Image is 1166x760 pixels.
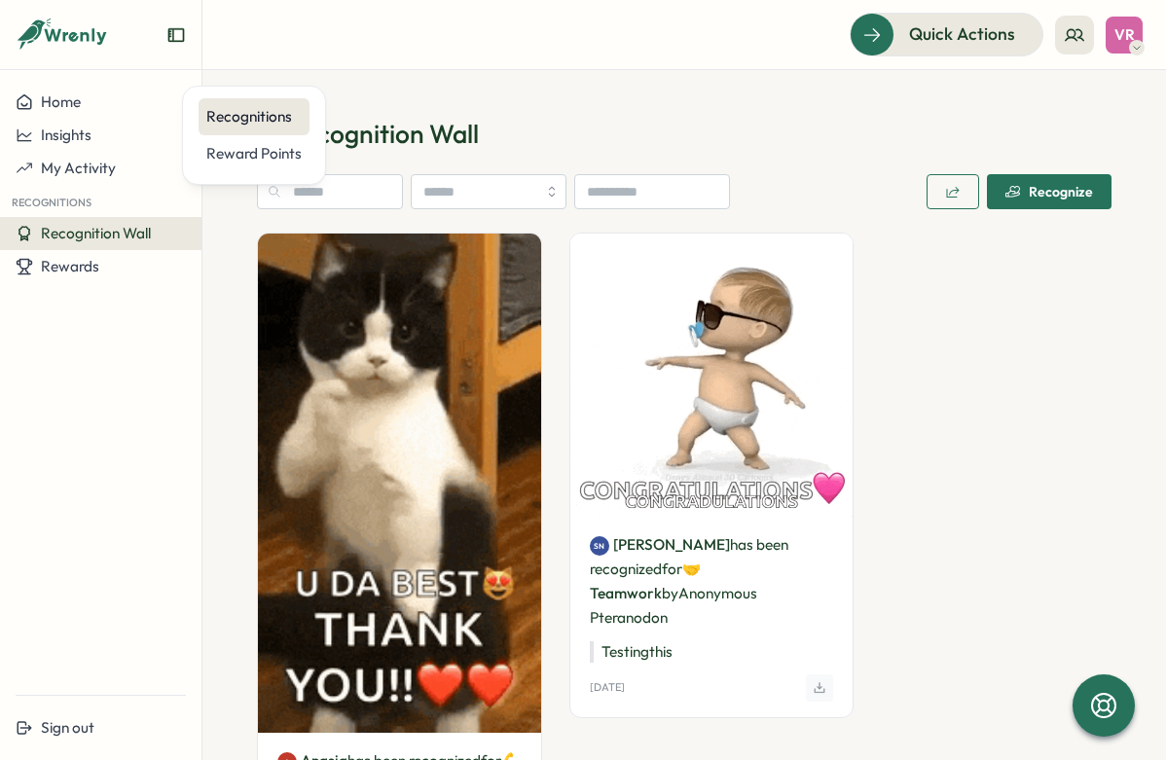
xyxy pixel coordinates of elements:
[288,117,479,151] span: Recognition Wall
[41,92,81,111] span: Home
[41,224,151,242] span: Recognition Wall
[590,641,834,663] p: Testing this
[590,681,625,694] p: [DATE]
[850,13,1043,55] button: Quick Actions
[41,159,116,177] span: My Activity
[41,718,94,737] span: Sign out
[206,143,302,164] div: Reward Points
[662,560,682,578] span: for
[41,126,91,144] span: Insights
[987,174,1111,209] button: Recognize
[909,21,1015,47] span: Quick Actions
[590,532,834,630] p: has been recognized by Anonymous Pteranodon
[1106,17,1143,54] button: VR
[199,135,310,172] a: Reward Points
[1005,184,1093,199] div: Recognize
[258,234,541,733] img: Recognition Image
[590,560,701,602] span: 🤝 Teamwork
[206,106,302,127] div: Recognitions
[41,257,99,275] span: Rewards
[1114,26,1135,43] span: VR
[590,534,730,556] a: SN[PERSON_NAME]
[570,234,854,517] img: Recognition Image
[594,535,604,557] span: SN
[166,25,186,45] button: Expand sidebar
[199,98,310,135] a: Recognitions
